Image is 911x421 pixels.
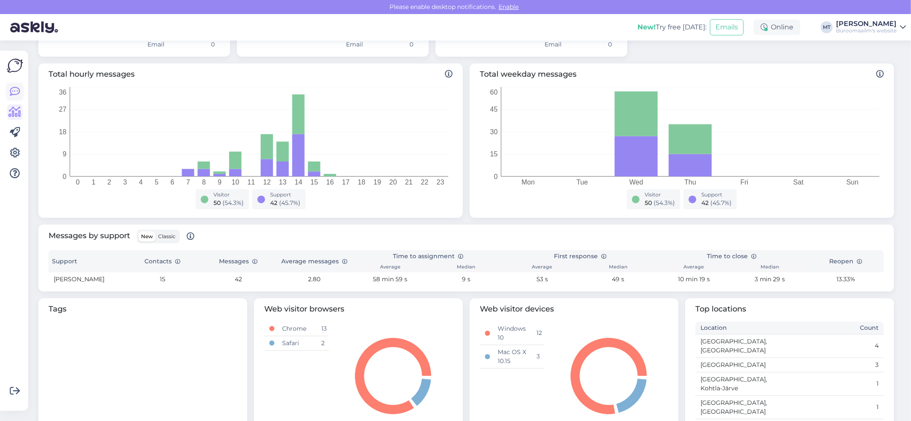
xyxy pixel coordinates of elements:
[59,106,66,113] tspan: 27
[213,199,221,207] span: 50
[358,179,366,186] tspan: 18
[836,20,906,34] a: [PERSON_NAME]Büroomaailm's website
[645,191,675,199] div: Visitor
[821,21,833,33] div: MT
[277,322,316,336] td: Chrome
[808,250,884,272] th: Reopen
[490,150,498,158] tspan: 15
[295,179,303,186] tspan: 14
[496,3,522,11] span: Enable
[405,179,413,186] tspan: 21
[793,179,804,186] tspan: Sat
[142,37,181,52] td: Email
[352,250,504,262] th: Time to assignment
[732,272,808,286] td: 3 min 29 s
[437,179,444,186] tspan: 23
[701,191,732,199] div: Support
[311,179,318,186] tspan: 15
[352,262,428,272] th: Average
[695,395,790,419] td: [GEOGRAPHIC_DATA], [GEOGRAPHIC_DATA]
[49,250,124,272] th: Support
[49,69,453,80] span: Total hourly messages
[629,179,643,186] tspan: Wed
[264,303,453,315] span: Web visitor browsers
[277,336,316,350] td: Safari
[158,233,176,239] span: Classic
[790,395,884,419] td: 1
[218,179,222,186] tspan: 9
[63,173,66,180] tspan: 0
[421,179,429,186] tspan: 22
[49,272,124,286] td: [PERSON_NAME]
[92,179,95,186] tspan: 1
[741,179,749,186] tspan: Fri
[580,262,656,272] th: Median
[123,179,127,186] tspan: 3
[76,179,80,186] tspan: 0
[490,128,498,136] tspan: 30
[504,262,580,272] th: Average
[695,303,884,315] span: Top locations
[637,23,656,31] b: New!
[316,322,329,336] td: 13
[170,179,174,186] tspan: 6
[790,372,884,395] td: 1
[181,37,220,52] td: 0
[124,250,200,272] th: Contacts
[808,272,884,286] td: 13.33%
[326,179,334,186] tspan: 16
[522,179,535,186] tspan: Mon
[504,250,656,262] th: First response
[710,19,744,35] button: Emails
[656,262,732,272] th: Average
[645,199,652,207] span: 50
[656,272,732,286] td: 10 min 19 s
[846,179,858,186] tspan: Sun
[710,199,732,207] span: ( 45.7 %)
[490,89,498,96] tspan: 60
[580,272,656,286] td: 49 s
[578,37,617,52] td: 0
[493,322,531,345] td: Windows 10
[428,272,504,286] td: 9 s
[754,20,800,35] div: Online
[577,179,588,186] tspan: Tue
[270,199,277,207] span: 42
[494,173,498,180] tspan: 0
[270,191,300,199] div: Support
[701,199,709,207] span: 42
[428,262,504,272] th: Median
[263,179,271,186] tspan: 12
[59,89,66,96] tspan: 36
[836,27,897,34] div: Büroomaailm's website
[222,199,244,207] span: ( 54.3 %)
[656,250,807,262] th: Time to close
[380,37,418,52] td: 0
[279,199,300,207] span: ( 45.7 %)
[790,322,884,334] th: Count
[342,179,350,186] tspan: 17
[139,179,143,186] tspan: 4
[49,230,194,243] span: Messages by support
[389,179,397,186] tspan: 20
[7,58,23,74] img: Askly Logo
[141,233,153,239] span: New
[532,345,545,368] td: 3
[374,179,381,186] tspan: 19
[695,334,790,358] td: [GEOGRAPHIC_DATA], [GEOGRAPHIC_DATA]
[277,250,352,272] th: Average messages
[695,358,790,372] td: [GEOGRAPHIC_DATA]
[539,37,578,52] td: Email
[480,303,668,315] span: Web visitor devices
[248,179,255,186] tspan: 11
[63,150,66,158] tspan: 9
[279,179,287,186] tspan: 13
[790,358,884,372] td: 3
[684,179,696,186] tspan: Thu
[316,336,329,350] td: 2
[637,22,706,32] div: Try free [DATE]:
[213,191,244,199] div: Visitor
[155,179,159,186] tspan: 5
[352,272,428,286] td: 58 min 59 s
[836,20,897,27] div: [PERSON_NAME]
